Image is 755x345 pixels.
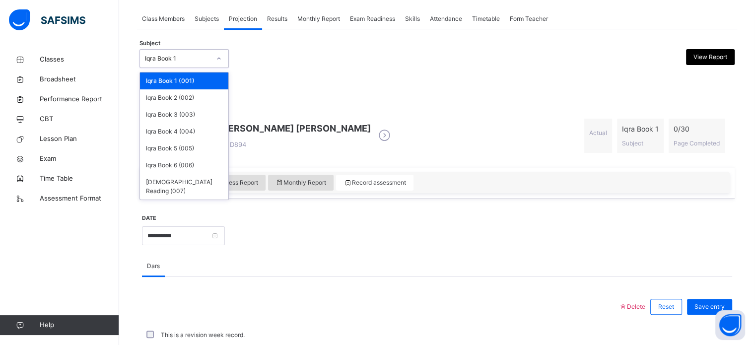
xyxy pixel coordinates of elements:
[40,114,119,124] span: CBT
[40,194,119,204] span: Assessment Format
[589,129,607,137] span: Actual
[140,89,228,106] div: Iqra Book 2 (002)
[405,14,420,23] span: Skills
[275,178,327,187] span: Monthly Report
[140,140,228,157] div: Iqra Book 5 (005)
[297,14,340,23] span: Monthly Report
[140,123,228,140] div: Iqra Book 4 (004)
[229,14,257,23] span: Projection
[472,14,500,23] span: Timetable
[40,74,119,84] span: Broadsheet
[145,54,210,63] div: Iqra Book 1
[9,9,85,30] img: safsims
[219,140,246,148] span: D894
[147,262,160,271] span: Dars
[142,14,185,23] span: Class Members
[40,320,119,330] span: Help
[694,302,725,311] span: Save entry
[40,134,119,144] span: Lesson Plan
[267,14,287,23] span: Results
[219,122,371,135] span: [PERSON_NAME] [PERSON_NAME]
[693,53,727,62] span: View Report
[140,157,228,174] div: Iqra Book 6 (006)
[715,310,745,340] button: Open asap
[142,214,156,222] label: Date
[622,139,643,147] span: Subject
[674,139,720,147] span: Page Completed
[161,331,245,340] label: This is a revision week record.
[195,14,219,23] span: Subjects
[140,174,228,200] div: [DEMOGRAPHIC_DATA] Reading (007)
[40,174,119,184] span: Time Table
[40,154,119,164] span: Exam
[139,39,160,48] span: Subject
[658,302,674,311] span: Reset
[40,94,119,104] span: Performance Report
[350,14,395,23] span: Exam Readiness
[40,55,119,65] span: Classes
[140,106,228,123] div: Iqra Book 3 (003)
[206,178,258,187] span: Progress Report
[140,72,228,89] div: Iqra Book 1 (001)
[618,303,645,310] span: Delete
[430,14,462,23] span: Attendance
[674,124,720,134] span: 0 / 30
[622,124,659,134] span: Iqra Book 1
[510,14,548,23] span: Form Teacher
[343,178,406,187] span: Record assessment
